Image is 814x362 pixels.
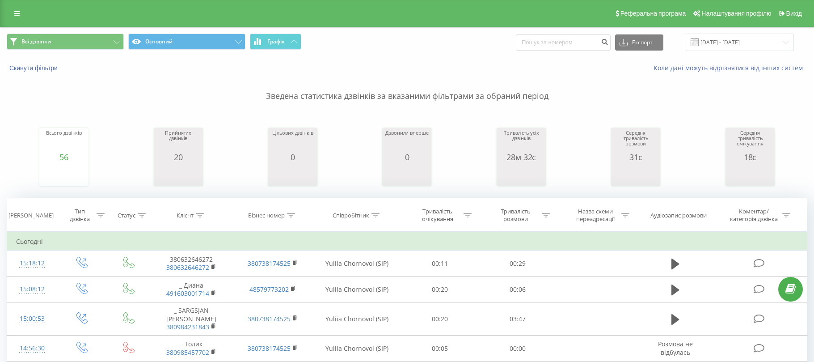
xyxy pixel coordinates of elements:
div: 20 [156,153,201,162]
p: Зведена статистика дзвінків за вказаними фільтрами за обраний період [7,72,807,102]
div: Всього дзвінків [46,130,82,153]
div: Тривалість усіх дзвінків [499,130,544,153]
a: 380985457702 [166,348,209,357]
div: Цільових дзвінків [272,130,313,153]
button: Скинути фільтри [7,64,62,72]
div: 0 [272,153,313,162]
div: Співробітник [333,212,369,219]
td: _ SARGSJAN [PERSON_NAME] [151,302,232,336]
div: 15:08:12 [16,281,48,298]
div: 56 [46,153,82,162]
div: Тривалість очікування [413,208,461,223]
td: _ Толик [151,336,232,362]
input: Пошук за номером [516,34,611,51]
td: 00:05 [401,336,479,362]
td: 00:29 [479,251,557,277]
div: 0 [385,153,428,162]
td: 00:20 [401,302,479,336]
button: Графік [250,34,301,50]
td: _ Диана [151,277,232,302]
span: Графік [267,38,285,45]
div: 15:18:12 [16,255,48,272]
button: Основний [128,34,245,50]
a: 380738174525 [248,259,291,268]
div: 28м 32с [499,153,544,162]
td: Сьогодні [7,233,807,251]
span: Розмова не відбулась [658,340,693,356]
div: [PERSON_NAME] [8,212,54,219]
a: 380984231843 [166,323,209,331]
a: 491603001714 [166,289,209,298]
div: 18с [728,153,772,162]
a: 380738174525 [248,315,291,323]
div: Середня тривалість очікування [728,130,772,153]
div: Тривалість розмови [492,208,540,223]
div: Бізнес номер [248,212,285,219]
div: Назва схеми переадресації [571,208,619,223]
td: 00:06 [479,277,557,302]
a: 380738174525 [248,344,291,353]
div: Статус [118,212,135,219]
div: Прийнятих дзвінків [156,130,201,153]
td: 00:00 [479,336,557,362]
div: 15:00:53 [16,310,48,328]
td: Yuliia Chornovol (SIP) [313,277,401,302]
button: Всі дзвінки [7,34,124,50]
td: 380632646272 [151,251,232,277]
span: Всі дзвінки [21,38,51,45]
div: 14:56:30 [16,340,48,357]
div: Коментар/категорія дзвінка [728,208,780,223]
a: Коли дані можуть відрізнятися вiд інших систем [654,64,807,72]
div: Середня тривалість розмови [613,130,658,153]
div: Дзвонили вперше [385,130,428,153]
span: Реферальна програма [620,10,686,17]
div: 31с [613,153,658,162]
div: Тип дзвінка [65,208,94,223]
td: Yuliia Chornovol (SIP) [313,302,401,336]
div: Клієнт [177,212,194,219]
div: Аудіозапис розмови [650,212,707,219]
td: Yuliia Chornovol (SIP) [313,336,401,362]
a: 380632646272 [166,263,209,272]
a: 48579773202 [249,285,289,294]
td: 00:20 [401,277,479,302]
td: 03:47 [479,302,557,336]
span: Налаштування профілю [701,10,771,17]
td: 00:11 [401,251,479,277]
button: Експорт [615,34,663,51]
span: Вихід [786,10,802,17]
td: Yuliia Chornovol (SIP) [313,251,401,277]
